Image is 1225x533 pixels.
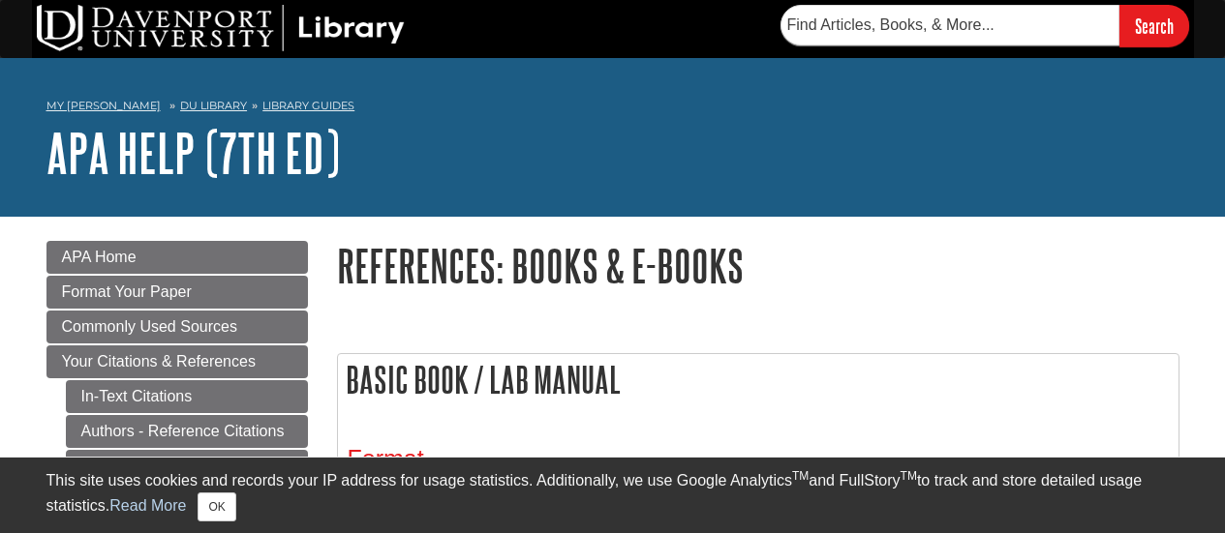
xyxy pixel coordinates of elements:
[198,492,235,521] button: Close
[62,318,237,335] span: Commonly Used Sources
[66,380,308,413] a: In-Text Citations
[46,123,340,183] a: APA Help (7th Ed)
[46,469,1179,521] div: This site uses cookies and records your IP address for usage statistics. Additionally, we use Goo...
[37,5,405,51] img: DU Library
[62,283,192,300] span: Format Your Paper
[337,241,1179,290] h1: References: Books & E-books
[338,354,1179,405] h2: Basic Book / Lab Manual
[262,99,354,112] a: Library Guides
[46,345,308,378] a: Your Citations & References
[66,415,308,448] a: Authors - Reference Citations
[1119,5,1189,46] input: Search
[781,5,1119,45] input: Find Articles, Books, & More...
[348,445,1169,473] h3: Format
[109,497,186,514] a: Read More
[46,93,1179,124] nav: breadcrumb
[180,99,247,112] a: DU Library
[66,450,308,483] a: Dates - Reference Citations
[46,276,308,309] a: Format Your Paper
[46,241,308,274] a: APA Home
[901,469,917,483] sup: TM
[62,249,137,265] span: APA Home
[46,98,161,114] a: My [PERSON_NAME]
[792,469,809,483] sup: TM
[46,311,308,343] a: Commonly Used Sources
[781,5,1189,46] form: Searches DU Library's articles, books, and more
[62,353,256,370] span: Your Citations & References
